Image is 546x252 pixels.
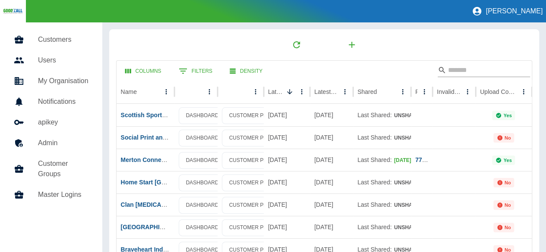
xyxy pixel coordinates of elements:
a: DASHBOARD [179,174,226,191]
button: Upload Complete column menu [518,86,530,98]
button: Latest Usage column menu [339,86,351,98]
h5: apikey [38,117,88,128]
a: Users [7,50,95,71]
div: Not all required reports for this customer were uploaded for the latest usage month. [493,200,514,210]
a: Home Start [GEOGRAPHIC_DATA] [121,179,219,186]
a: Merton Connected [121,156,174,163]
div: Latest Usage [314,88,338,95]
h5: Users [38,55,88,65]
button: Invalid Creds column menu [461,86,473,98]
div: Ref [415,88,417,95]
button: [PERSON_NAME] [468,3,546,20]
p: Yes [503,158,511,163]
button: Show filters [172,62,219,80]
div: Last Shared: [357,127,407,149]
a: apikey [7,112,95,133]
button: Density [223,63,269,79]
div: Last Shared: [357,149,407,171]
p: No [505,202,511,208]
div: 07 Oct 2025 [264,216,310,238]
h5: My Organisation [38,76,88,86]
div: 18 Sep 2025 [310,216,353,238]
h5: Customer Groups [38,159,88,179]
a: DASHBOARD [179,152,226,169]
div: 07 Oct 2025 [264,193,310,216]
button: Ref column menu [418,86,430,98]
a: DASHBOARD [179,197,226,214]
button: Unshared [393,176,434,190]
a: [GEOGRAPHIC_DATA] [121,224,186,230]
a: DASHBOARD [179,130,226,146]
div: Last Shared: [357,216,407,238]
h5: Master Logins [38,190,88,200]
a: Notifications [7,91,95,112]
p: Yes [503,113,511,118]
button: Shared column menu [397,86,409,98]
button: Latest Upload Date column menu [296,86,308,98]
div: Upload Complete [480,88,517,95]
a: CUSTOMER PROFILE [222,197,290,214]
a: Master Logins [7,184,95,205]
button: column menu [203,86,215,98]
p: No [505,180,511,185]
div: Last Shared: [357,104,407,126]
a: Scottish Sports Futures [121,112,189,118]
p: No [505,135,511,140]
a: CUSTOMER PROFILE [222,219,290,236]
div: Search [438,63,530,79]
button: Name column menu [160,86,172,98]
img: Logo [3,8,22,14]
a: CUSTOMER PROFILE [222,174,290,191]
div: Last Shared: [357,171,407,193]
button: Unshared [393,109,434,122]
a: Customer Groups [7,153,95,184]
button: [DATE] [393,154,422,167]
a: Social Print and Copy CIC [121,134,196,141]
a: CUSTOMER PROFILE [222,130,290,146]
button: Unshared [393,221,434,234]
div: 30 Sep 2025 [310,126,353,149]
div: Latest Upload Date [268,88,283,95]
a: 774023 [415,156,436,163]
div: Not all required reports for this customer were uploaded for the latest usage month. [493,223,514,232]
a: Admin [7,133,95,153]
a: CUSTOMER PROFILE [222,152,290,169]
button: Unshared [393,131,434,145]
button: column menu [249,86,262,98]
div: 22 Sep 2025 [310,193,353,216]
h5: Notifications [38,96,88,107]
button: Select columns [118,63,168,79]
h5: Customers [38,34,88,45]
a: CUSTOMER PROFILE [222,107,290,124]
div: 07 Oct 2025 [264,104,310,126]
button: Sort [284,86,296,98]
div: Invalid Creds [437,88,461,95]
div: 07 Oct 2025 [264,126,310,149]
div: 23 Sep 2025 [310,171,353,193]
button: Unshared [393,199,434,212]
h5: Admin [38,138,88,148]
a: My Organisation [7,71,95,91]
p: No [505,225,511,230]
div: Not all required reports for this customer were uploaded for the latest usage month. [493,133,514,143]
div: 07 Oct 2025 [264,171,310,193]
a: DASHBOARD [179,107,226,124]
a: Clan [MEDICAL_DATA] Support [121,201,211,208]
a: DASHBOARD [179,219,226,236]
div: 07 Oct 2025 [264,149,310,171]
p: [PERSON_NAME] [486,7,543,15]
div: Not all required reports for this customer were uploaded for the latest usage month. [493,178,514,187]
div: Shared [357,88,377,95]
div: Last Shared: [357,194,407,216]
div: 18 Sep 2025 [310,104,353,126]
a: Customers [7,29,95,50]
div: 11 Sep 2025 [310,149,353,171]
div: Name [121,88,137,95]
